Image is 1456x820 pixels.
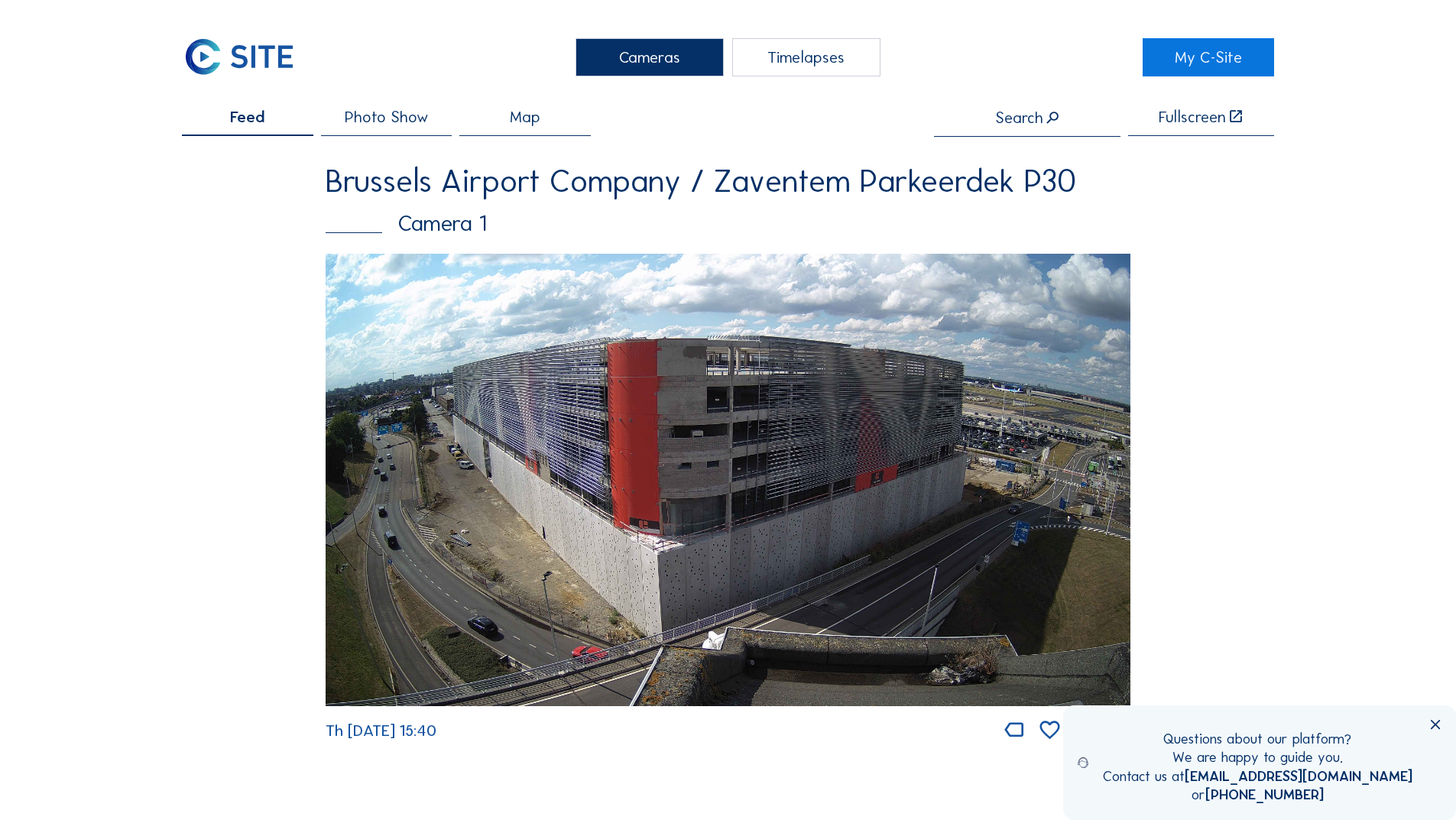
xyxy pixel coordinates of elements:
[1205,786,1324,803] a: [PHONE_NUMBER]
[1143,38,1273,76] a: My C-Site
[1078,730,1088,796] img: operator
[182,38,313,76] a: C-SITE Logo
[326,254,1130,707] img: Image
[1103,786,1412,804] div: or
[326,212,1130,235] div: Camera 1
[510,109,540,125] span: Map
[182,38,297,76] img: C-SITE Logo
[326,721,436,741] span: Th [DATE] 15:40
[345,109,428,125] span: Photo Show
[732,38,880,76] div: Timelapses
[576,38,724,76] div: Cameras
[1159,109,1226,125] div: Fullscreen
[1185,767,1412,785] a: [EMAIL_ADDRESS][DOMAIN_NAME]
[1103,748,1412,767] div: We are happy to guide you.
[326,165,1130,197] div: Brussels Airport Company / Zaventem Parkeerdek P30
[1103,767,1412,786] div: Contact us at
[1103,730,1412,748] div: Questions about our platform?
[230,109,264,125] span: Feed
